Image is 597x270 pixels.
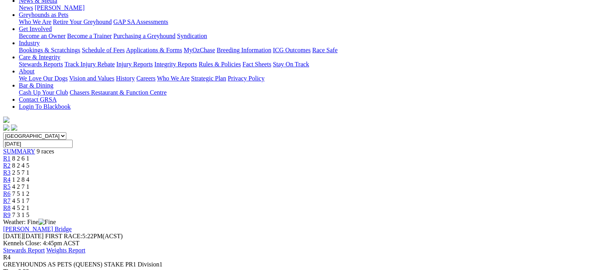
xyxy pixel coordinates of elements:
span: 5:22PM(ACST) [45,233,123,239]
a: Applications & Forms [126,47,182,53]
a: History [116,75,135,82]
span: [DATE] [3,233,44,239]
a: Retire Your Greyhound [53,18,112,25]
input: Select date [3,140,73,148]
div: Get Involved [19,33,594,40]
a: About [19,68,35,75]
a: Become a Trainer [67,33,112,39]
span: 4 5 1 7 [12,197,29,204]
a: Syndication [177,33,207,39]
div: Greyhounds as Pets [19,18,594,26]
a: Greyhounds as Pets [19,11,68,18]
a: R3 [3,169,11,176]
a: GAP SA Assessments [113,18,168,25]
a: Become an Owner [19,33,66,39]
span: 4 5 2 1 [12,204,29,211]
a: Stewards Reports [19,61,63,67]
a: Careers [136,75,155,82]
a: Strategic Plan [191,75,226,82]
a: R4 [3,176,11,183]
span: R4 [3,254,11,261]
a: [PERSON_NAME] Bridge [3,226,72,232]
a: Industry [19,40,40,46]
a: R7 [3,197,11,204]
a: Login To Blackbook [19,103,71,110]
a: Who We Are [19,18,51,25]
a: R2 [3,162,11,169]
a: ICG Outcomes [273,47,310,53]
a: Track Injury Rebate [64,61,115,67]
a: Injury Reports [116,61,153,67]
a: [PERSON_NAME] [35,4,84,11]
a: Vision and Values [69,75,114,82]
a: Schedule of Fees [82,47,124,53]
a: Purchasing a Greyhound [113,33,175,39]
a: Get Involved [19,26,52,32]
img: Fine [38,219,56,226]
a: R6 [3,190,11,197]
a: Bar & Dining [19,82,53,89]
a: Stay On Track [273,61,309,67]
a: R5 [3,183,11,190]
a: R9 [3,212,11,218]
div: Care & Integrity [19,61,594,68]
span: 7 5 1 2 [12,190,29,197]
a: Chasers Restaurant & Function Centre [69,89,166,96]
a: Who We Are [157,75,190,82]
a: Stewards Report [3,247,45,254]
div: Industry [19,47,594,54]
span: FIRST RACE: [45,233,82,239]
img: twitter.svg [11,124,17,131]
span: 4 2 7 1 [12,183,29,190]
span: Weather: Fine [3,219,56,225]
div: News & Media [19,4,594,11]
a: We Love Our Dogs [19,75,68,82]
a: R1 [3,155,11,162]
span: 7 3 1 5 [12,212,29,218]
a: Contact GRSA [19,96,57,103]
span: [DATE] [3,233,24,239]
a: MyOzChase [184,47,215,53]
a: Race Safe [312,47,337,53]
div: About [19,75,594,82]
span: 8 2 6 1 [12,155,29,162]
a: Fact Sheets [243,61,271,67]
img: facebook.svg [3,124,9,131]
a: R8 [3,204,11,211]
a: Rules & Policies [199,61,241,67]
a: Bookings & Scratchings [19,47,80,53]
div: Bar & Dining [19,89,594,96]
a: Integrity Reports [154,61,197,67]
span: 9 races [37,148,54,155]
span: 2 5 7 1 [12,169,29,176]
a: Cash Up Your Club [19,89,68,96]
a: Care & Integrity [19,54,60,60]
a: Privacy Policy [228,75,265,82]
span: 1 2 8 4 [12,176,29,183]
div: GREYHOUNDS AS PETS (QUEENS) STAKE PR1 Division1 [3,261,594,268]
a: Weights Report [46,247,86,254]
a: Breeding Information [217,47,271,53]
span: 8 2 4 5 [12,162,29,169]
div: Kennels Close: 4:45pm ACST [3,240,594,247]
a: News [19,4,33,11]
img: logo-grsa-white.png [3,117,9,123]
a: SUMMARY [3,148,35,155]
